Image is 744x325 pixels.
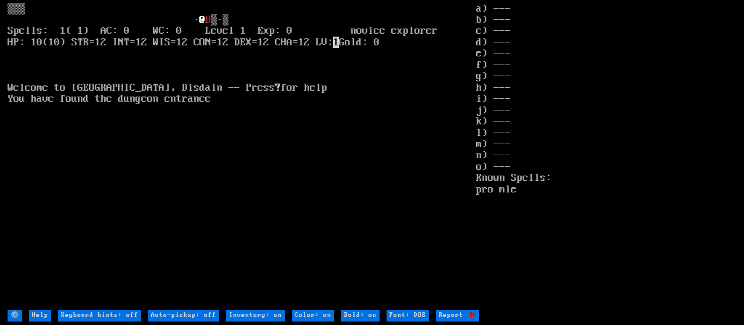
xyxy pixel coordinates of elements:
mark: 1 [333,37,339,48]
larn: ▒▒▒ · ▒·▒ Spells: 1( 1) AC: 0 WC: 0 Level 1 Exp: 0 novice explorer HP: 10(10) STR=12 INT=12 WIS=1... [8,3,476,309]
input: Keyboard hints: off [58,310,141,321]
font: B [205,14,211,26]
input: Bold: on [341,310,380,321]
input: Font: DOS [387,310,429,321]
stats: a) --- b) --- c) --- d) --- e) --- f) --- g) --- h) --- i) --- j) --- k) --- l) --- m) --- n) ---... [476,3,736,309]
input: Report 🐞 [436,310,479,321]
input: Auto-pickup: off [148,310,219,321]
input: Help [29,310,51,321]
input: Inventory: on [226,310,285,321]
b: ? [275,82,281,94]
input: Color: on [292,310,334,321]
input: ⚙️ [8,310,22,321]
font: @ [199,14,205,26]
